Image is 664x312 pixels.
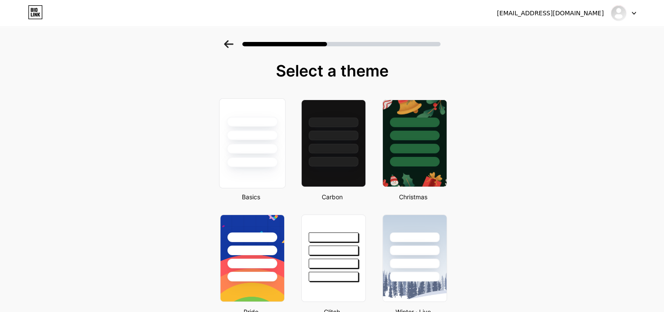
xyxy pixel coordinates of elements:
[217,192,285,201] div: Basics
[380,192,447,201] div: Christmas
[217,62,448,80] div: Select a theme
[497,9,604,18] div: [EMAIL_ADDRESS][DOMAIN_NAME]
[610,5,627,21] img: polarishomecare
[299,192,366,201] div: Carbon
